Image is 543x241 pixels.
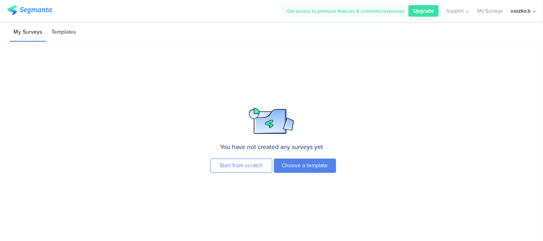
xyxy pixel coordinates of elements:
li: Templates [48,23,80,42]
span: Get access to premium features & unlimited responses [287,8,404,15]
span: Support [447,7,464,15]
button: Start from scratch [210,159,272,173]
div: You have not created any surveys yet [212,142,331,151]
img: empty-state-icon.svg [249,103,294,134]
li: My Surveys [10,23,46,42]
div: vaszko.b [511,7,531,15]
span: Upgrade [413,7,434,15]
button: Choose a template [274,159,336,173]
img: segmanta logo [7,5,52,15]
